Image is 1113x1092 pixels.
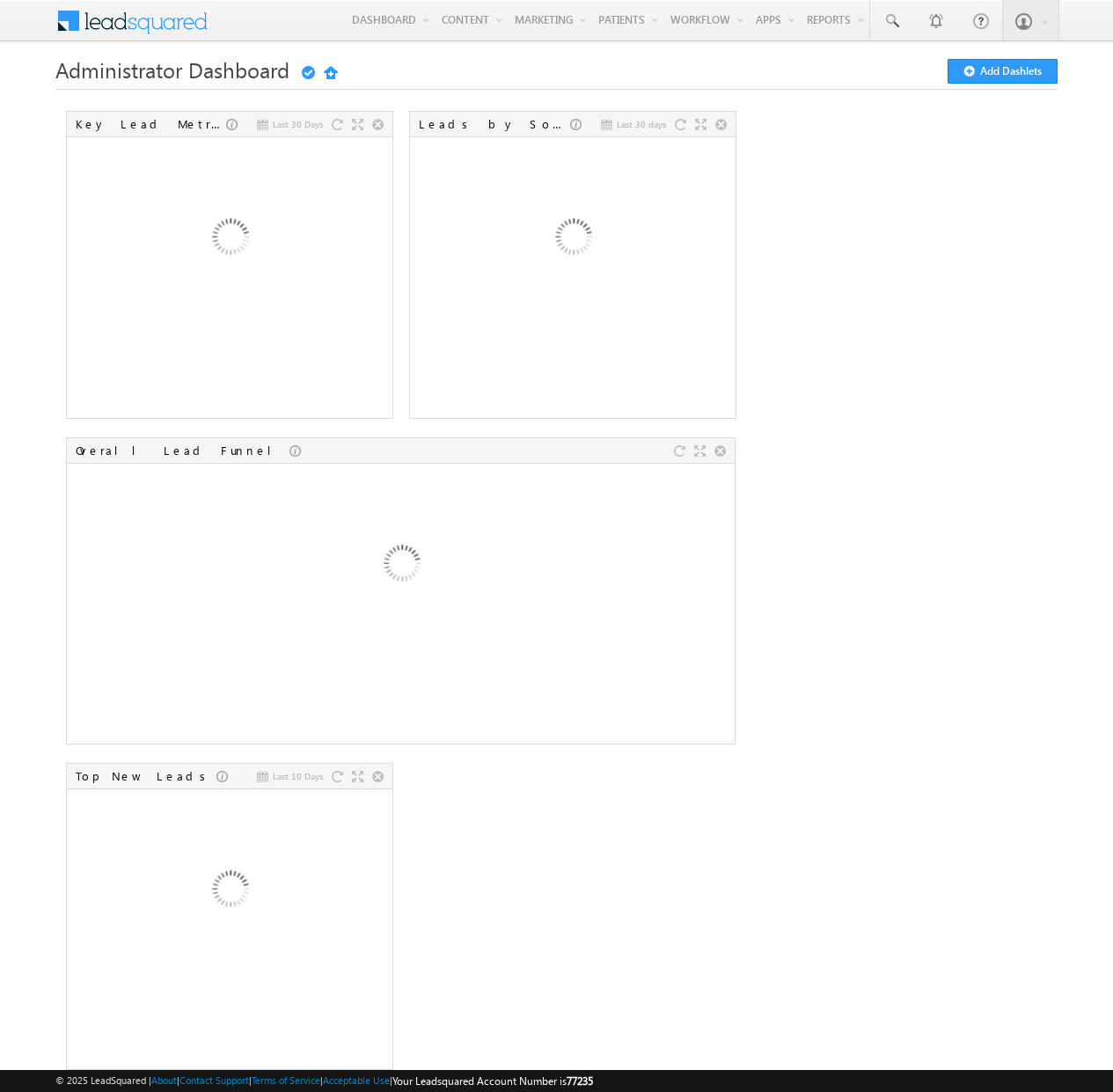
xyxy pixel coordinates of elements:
button: Add Dashlets [948,59,1058,84]
img: Loading... [135,145,324,334]
div: Top New Leads [76,768,216,784]
span: © 2025 LeadSquared | | | | | [55,1073,593,1089]
a: Acceptable Use [323,1074,390,1086]
span: 77235 [567,1074,593,1088]
span: Administrator Dashboard [55,55,289,84]
a: Contact Support [179,1074,249,1086]
span: Last 30 days [617,116,666,132]
div: Overall Lead Funnel [76,443,289,458]
img: Loading... [478,145,667,334]
span: Last 30 Days [273,116,323,132]
span: Last 10 Days [273,768,323,784]
a: About [151,1074,177,1086]
a: Terms of Service [252,1074,320,1086]
span: Your Leadsquared Account Number is [392,1074,593,1088]
div: Leads by Sources [419,116,570,132]
img: Loading... [306,472,495,661]
img: Loading... [135,797,324,986]
div: Key Lead Metrics [76,116,226,132]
